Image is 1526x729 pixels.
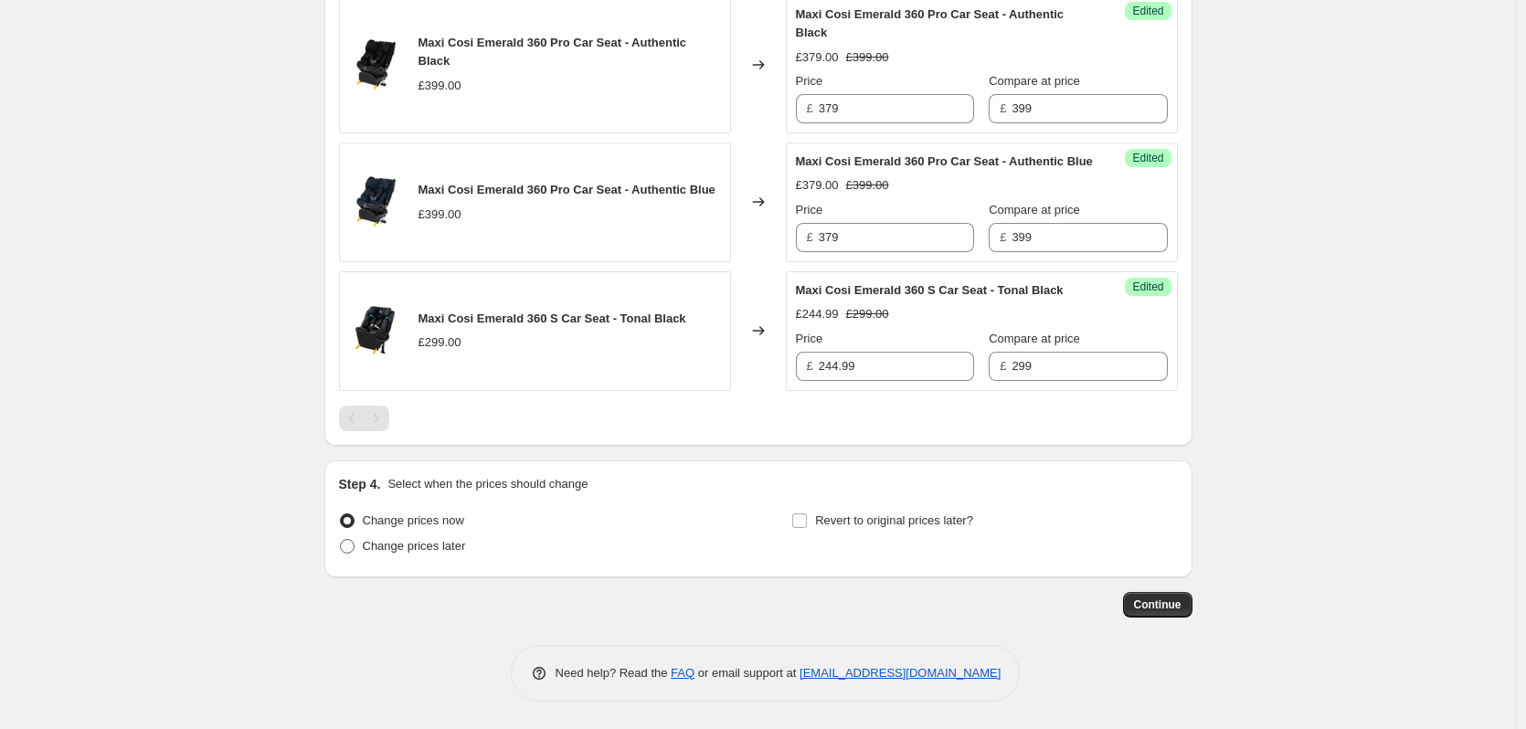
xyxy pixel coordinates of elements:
[349,37,404,92] img: MaxiCosiEmerald360ProCarSeatBlack1_80x.jpg
[1134,597,1182,612] span: Continue
[419,183,715,196] span: Maxi Cosi Emerald 360 Pro Car Seat - Authentic Blue
[989,74,1080,88] span: Compare at price
[1000,230,1006,244] span: £
[1000,359,1006,373] span: £
[815,513,973,527] span: Revert to original prices later?
[796,283,1064,297] span: Maxi Cosi Emerald 360 S Car Seat - Tonal Black
[796,7,1065,39] span: Maxi Cosi Emerald 360 Pro Car Seat - Authentic Black
[1132,151,1163,165] span: Edited
[349,303,404,358] img: 8620104110_1bb6ca83c5707beda893695f2593fc87_80x.png
[419,36,687,68] span: Maxi Cosi Emerald 360 Pro Car Seat - Authentic Black
[349,174,404,229] img: MaxiCosiEmerald360ProCarSeatBlue1_80x.jpg
[419,77,461,95] div: £399.00
[419,333,461,352] div: £299.00
[989,332,1080,345] span: Compare at price
[363,513,464,527] span: Change prices now
[363,539,466,553] span: Change prices later
[846,176,889,195] strike: £399.00
[807,230,813,244] span: £
[1123,592,1192,618] button: Continue
[796,74,823,88] span: Price
[694,666,800,680] span: or email support at
[807,101,813,115] span: £
[846,48,889,67] strike: £399.00
[671,666,694,680] a: FAQ
[989,203,1080,217] span: Compare at price
[339,406,389,431] nav: Pagination
[556,666,672,680] span: Need help? Read the
[796,203,823,217] span: Price
[387,475,588,493] p: Select when the prices should change
[419,206,461,224] div: £399.00
[1132,280,1163,294] span: Edited
[807,359,813,373] span: £
[846,305,889,323] strike: £299.00
[800,666,1001,680] a: [EMAIL_ADDRESS][DOMAIN_NAME]
[796,154,1093,168] span: Maxi Cosi Emerald 360 Pro Car Seat - Authentic Blue
[796,305,839,323] div: £244.99
[419,312,686,325] span: Maxi Cosi Emerald 360 S Car Seat - Tonal Black
[796,332,823,345] span: Price
[1132,4,1163,18] span: Edited
[796,176,839,195] div: £379.00
[339,475,381,493] h2: Step 4.
[1000,101,1006,115] span: £
[796,48,839,67] div: £379.00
